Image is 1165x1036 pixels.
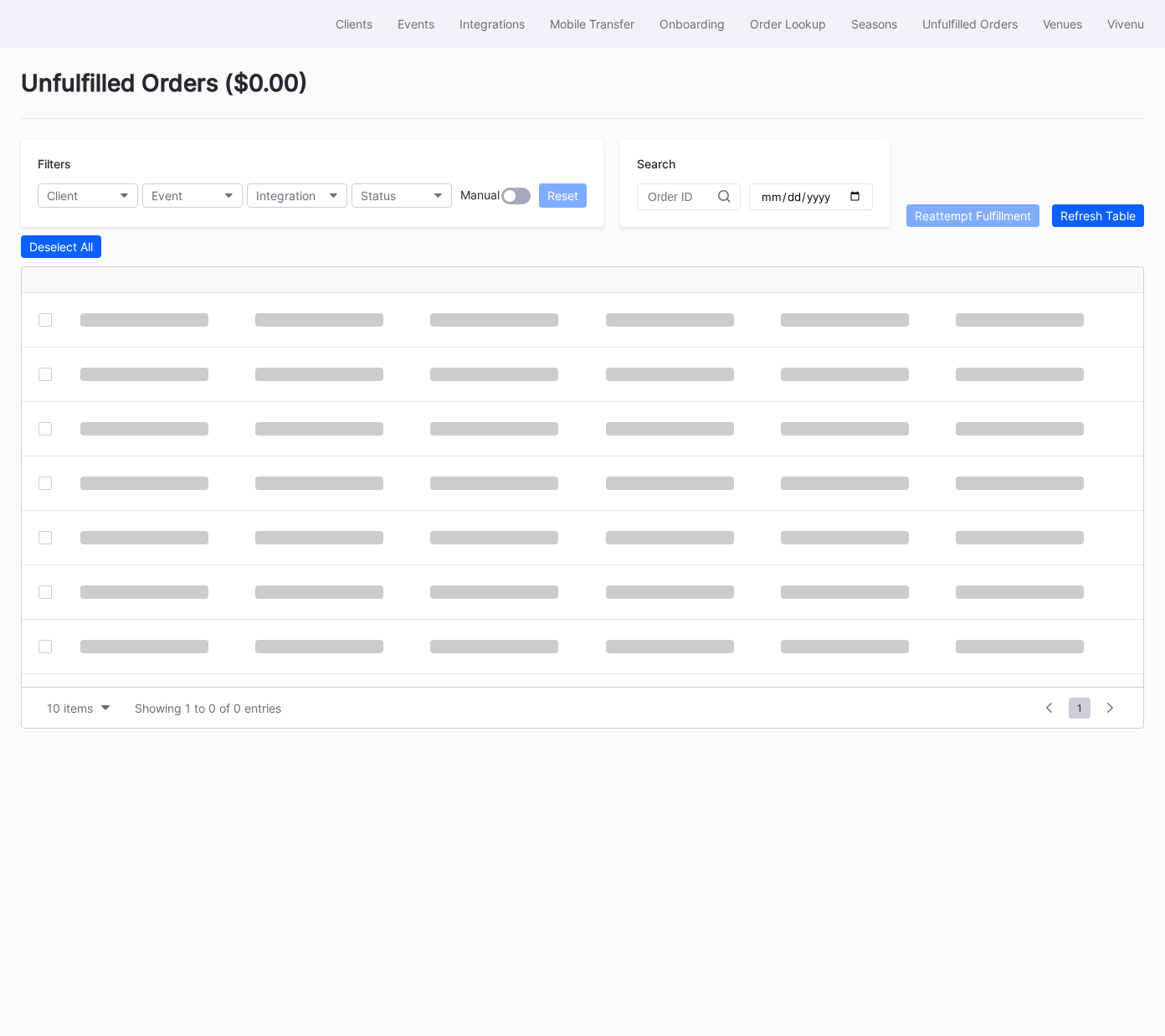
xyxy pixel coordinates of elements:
button: Clients [323,8,385,39]
div: Venues [1043,17,1082,31]
button: Onboarding [647,8,737,39]
button: Order Lookup [737,8,839,39]
button: Vivenu [1095,8,1157,39]
div: Seasons [851,17,897,31]
div: Event [151,188,182,203]
button: Seasons [839,8,910,39]
div: Unfulfilled Orders ( $0.00 ) [21,69,1144,119]
div: Events [398,17,434,31]
div: 10 items [47,701,93,715]
div: Clients [336,17,372,31]
button: Refresh Table [1052,204,1144,227]
button: Events [385,8,447,39]
button: Integration [247,183,347,208]
div: Search [637,157,873,171]
div: Status [361,188,396,203]
div: Mobile Transfer [550,17,634,31]
button: Client [38,183,138,208]
input: Order ID [648,190,718,204]
button: Unfulfilled Orders [910,8,1030,39]
div: Vivenu [1107,17,1144,31]
div: Client [47,188,78,203]
div: Integrations [459,17,525,31]
button: Deselect All [21,235,101,258]
div: Deselect All [29,240,93,254]
span: 1 [1069,698,1091,719]
button: Event [142,183,243,208]
button: Status [352,183,452,208]
div: Filters [38,157,587,171]
div: Unfulfilled Orders [922,17,1018,31]
div: Integration [256,188,316,203]
button: 10 items [38,697,118,719]
button: Mobile Transfer [537,8,647,39]
button: Venues [1030,8,1095,39]
div: Onboarding [659,17,725,31]
button: Reset [539,183,587,208]
div: Reattempt Fulfillment [915,209,1031,223]
div: Manual [460,188,500,204]
div: Order Lookup [750,17,826,31]
button: Reattempt Fulfillment [906,204,1039,227]
div: Reset [547,188,578,203]
button: Integrations [447,8,537,39]
div: Showing 1 to 0 of 0 entries [135,701,281,715]
div: Refresh Table [1060,209,1136,223]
